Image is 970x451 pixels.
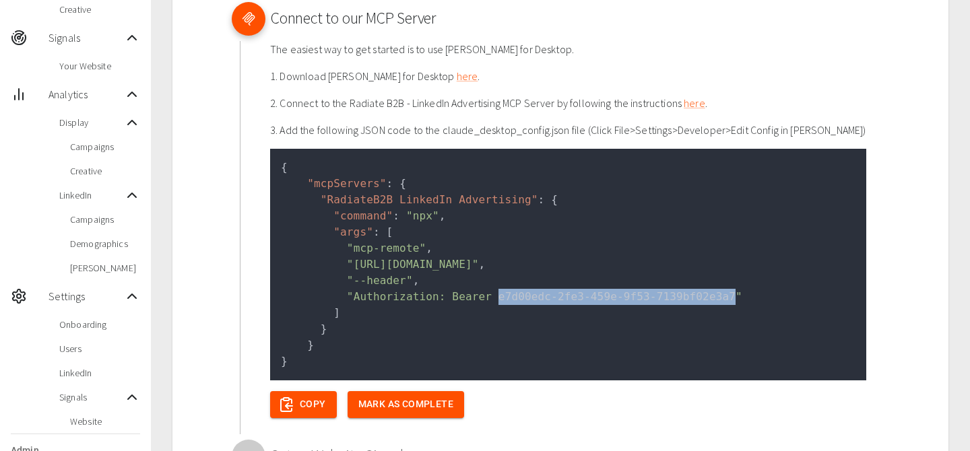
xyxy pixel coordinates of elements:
[70,213,140,226] span: Campaigns
[413,274,420,287] span: ,
[70,261,140,275] span: [PERSON_NAME]
[538,193,545,206] span: :
[70,164,140,178] span: Creative
[348,391,464,418] button: Mark as Complete
[70,415,140,428] span: Website
[270,122,866,138] p: 3. Add the following JSON code to the claude_desktop_config.json file (Click File>Settings>Develo...
[347,274,413,287] span: "--header"
[59,188,124,202] span: LinkedIn
[333,225,373,238] span: "args"
[387,225,393,238] span: [
[48,288,124,304] span: Settings
[307,177,386,190] span: "mcpServers"
[333,209,393,222] span: "command"
[387,177,393,190] span: :
[270,41,866,57] p: The easiest way to get started is to use [PERSON_NAME] for Desktop.
[551,193,558,206] span: {
[59,116,124,129] span: Display
[347,258,479,271] span: "[URL][DOMAIN_NAME]"
[457,69,478,83] a: here
[321,322,327,335] span: }
[347,290,742,303] span: "Authorization: Bearer e7d00edc-2fe3-459e-9f53-7139bf02e3a7"
[270,391,337,418] button: Copy
[70,140,140,153] span: Campaigns
[347,242,426,254] span: "mcp-remote"
[48,86,124,102] span: Analytics
[393,209,399,222] span: :
[307,339,314,351] span: }
[399,177,406,190] span: {
[439,209,446,222] span: ,
[406,209,439,222] span: "npx"
[684,96,705,110] a: here
[70,237,140,250] span: Demographics
[321,193,538,206] span: "RadiateB2B LinkedIn Advertising"
[59,3,140,16] span: Creative
[333,306,340,319] span: ]
[373,225,380,238] span: :
[426,242,432,254] span: ,
[48,30,124,46] span: Signals
[281,355,288,368] span: }
[271,9,872,28] h2: Connect to our MCP Server
[59,59,140,73] span: Your Website
[281,161,288,174] span: {
[59,366,140,380] span: LinkedIn
[59,318,140,331] span: Onboarding
[270,68,866,84] p: 1. Download [PERSON_NAME] for Desktop .
[479,258,486,271] span: ,
[59,390,124,404] span: Signals
[59,342,140,355] span: Users
[270,95,866,111] p: 2. Connect to the Radiate B2B - LinkedIn Advertising MCP Server by following the instructions .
